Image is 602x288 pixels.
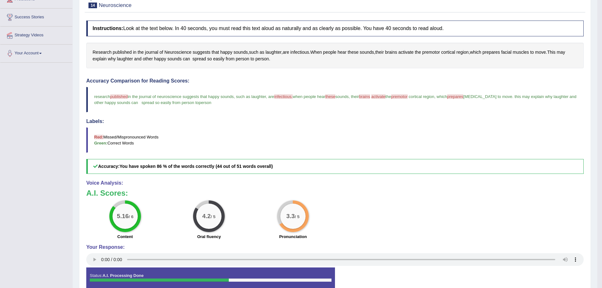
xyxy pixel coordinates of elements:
label: Content [117,234,133,240]
span: Click to see word definition [134,56,142,62]
div: , , . , , . . [86,43,584,68]
big: 5.16 [117,213,129,220]
span: these [325,94,335,99]
span: Click to see word definition [143,56,153,62]
span: Click to see word definition [260,49,265,56]
span: activate [371,94,386,99]
span: Click to see word definition [456,49,469,56]
span: Click to see word definition [137,49,143,56]
span: [MEDICAL_DATA] to move [463,94,512,99]
span: Click to see word definition [310,49,322,56]
span: spread so easily from person to [142,100,199,105]
h5: Accuracy: [86,159,584,174]
span: Click to see word definition [133,49,137,56]
span: , [234,94,235,99]
h4: Look at the text below. In 40 seconds, you must read this text aloud as naturally and as clearly ... [86,21,584,36]
span: this may explain why laughter and other happy sounds can [94,94,578,105]
span: Click to see word definition [167,56,182,62]
span: . [512,94,514,99]
span: in the journal of neuroscience suggests that happy sounds [128,94,234,99]
span: Click to see word definition [93,56,106,62]
span: are [268,94,274,99]
big: 4.2 [203,213,211,220]
span: Click to see word definition [513,49,529,56]
span: Click to see word definition [226,56,234,62]
span: Click to see word definition [501,49,512,56]
span: Click to see word definition [375,49,384,56]
span: , [434,94,435,99]
span: premotor [391,94,408,99]
span: Click to see word definition [234,49,248,56]
blockquote: Missed/Mispronounced Words Correct Words [86,127,584,153]
span: their [351,94,359,99]
span: cortical region [409,94,434,99]
span: brains [359,94,370,99]
label: Oral fluency [197,234,221,240]
span: research [94,94,110,99]
b: Green: [94,141,107,145]
span: Click to see word definition [249,49,258,56]
span: person [199,100,211,105]
label: Pronunciation [279,234,307,240]
span: , [349,94,350,99]
span: infectious. [274,94,293,99]
small: / 5 [211,215,216,219]
span: Click to see word definition [164,49,192,56]
span: Click to see word definition [145,49,158,56]
span: Click to see word definition [348,49,358,56]
small: / 6 [129,215,133,219]
span: Click to see word definition [265,49,282,56]
span: Click to see word definition [154,56,166,62]
big: 3.3 [286,213,295,220]
span: sounds [335,94,349,99]
span: published [110,94,128,99]
span: Click to see word definition [360,49,374,56]
span: the [386,94,391,99]
h4: Voice Analysis: [86,180,584,186]
span: Click to see word definition [547,49,555,56]
span: Click to see word definition [530,49,534,56]
span: Click to see word definition [113,49,132,56]
span: Click to see word definition [93,49,112,56]
span: such as laughter [236,94,266,99]
span: Click to see word definition [337,49,346,56]
a: Your Account [0,45,72,60]
span: Click to see word definition [441,49,455,56]
span: Click to see word definition [535,49,546,56]
a: Strategy Videos [0,27,72,42]
h4: Your Response: [86,244,584,250]
span: Click to see word definition [470,49,481,56]
span: Click to see word definition [415,49,421,56]
b: Instructions: [93,26,123,31]
span: Click to see word definition [290,49,309,56]
span: Click to see word definition [483,49,500,56]
a: Success Stories [0,9,72,24]
span: Click to see word definition [192,56,206,62]
b: A.I. Scores: [86,189,128,197]
span: Click to see word definition [236,56,249,62]
span: Click to see word definition [212,49,219,56]
span: , [266,94,267,99]
span: Click to see word definition [117,56,133,62]
span: Click to see word definition [193,49,210,56]
span: Click to see word definition [160,49,163,56]
h4: Accuracy Comparison for Reading Scores: [86,78,584,84]
span: Click to see word definition [422,49,440,56]
span: when people hear [293,94,325,99]
span: prepares [447,94,463,99]
h4: Labels: [86,119,584,124]
span: 14 [88,3,97,8]
span: Click to see word definition [183,56,190,62]
span: Click to see word definition [220,49,232,56]
span: Click to see word definition [385,49,397,56]
span: Click to see word definition [207,56,212,62]
span: Click to see word definition [398,49,414,56]
small: Neuroscience [99,2,131,8]
b: Red: [94,135,103,139]
span: Click to see word definition [557,49,565,56]
span: Click to see word definition [283,49,289,56]
span: Click to see word definition [213,56,224,62]
strong: A.I. Processing Done [102,273,143,278]
span: which [437,94,447,99]
span: Click to see word definition [255,56,269,62]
